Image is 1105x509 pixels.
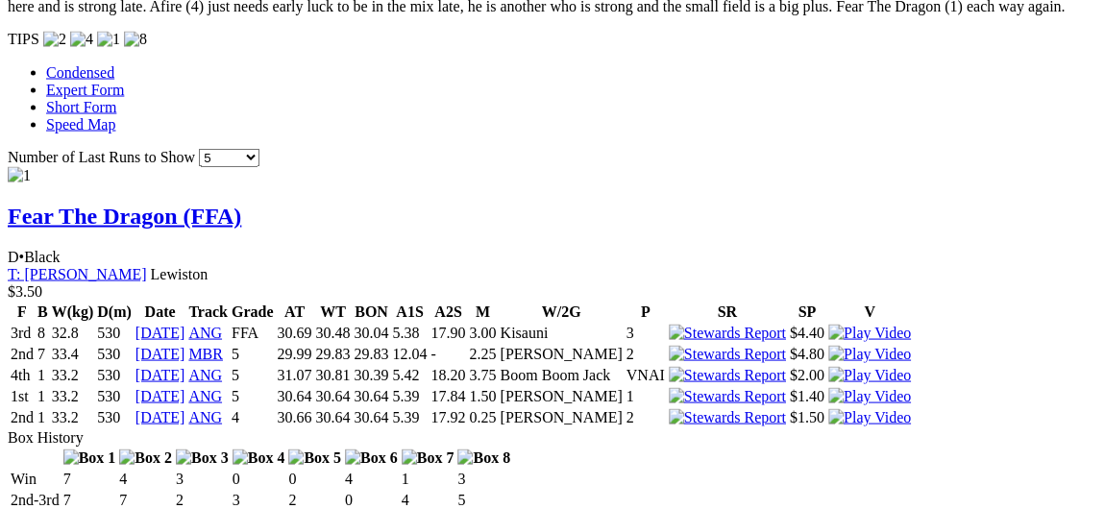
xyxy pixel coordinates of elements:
img: Play Video [828,387,911,404]
td: 7 [62,490,117,509]
img: Box 6 [345,448,398,466]
td: 2 [175,490,230,509]
td: [PERSON_NAME] [499,407,623,426]
td: 30.69 [276,323,312,342]
td: 2 [287,490,342,509]
td: 4 [118,469,173,488]
th: V [827,302,912,321]
span: D Black [8,248,61,264]
td: 29.83 [314,344,351,363]
td: 530 [96,323,133,342]
td: 31.07 [276,365,312,384]
img: 8 [124,31,147,48]
a: [DATE] [135,366,185,382]
td: 1 [37,407,49,426]
th: SR [668,302,787,321]
td: 33.2 [51,407,95,426]
a: Fear The Dragon (FFA) [8,203,241,228]
th: W/2G [499,302,623,321]
td: 3.00 [468,323,497,342]
td: 3 [175,469,230,488]
td: 7 [37,344,49,363]
td: 0.25 [468,407,497,426]
td: 530 [96,344,133,363]
td: $4.40 [789,323,825,342]
td: 3.75 [468,365,497,384]
td: 0 [232,469,286,488]
td: 30.39 [353,365,389,384]
span: TIPS [8,31,39,47]
td: 1 [401,469,455,488]
td: 17.90 [430,323,466,342]
a: [DATE] [135,387,185,403]
td: $1.50 [789,407,825,426]
th: D(m) [96,302,133,321]
td: 2nd [10,407,35,426]
td: 5.39 [391,407,428,426]
td: 7 [62,469,117,488]
td: 17.84 [430,386,466,405]
td: 0 [344,490,399,509]
td: $2.00 [789,365,825,384]
img: Box 3 [176,448,229,466]
img: Box 4 [233,448,285,466]
td: 5 [231,365,275,384]
a: [DATE] [135,345,185,361]
td: VNAI [626,365,666,384]
a: ANG [188,387,222,403]
td: 530 [96,407,133,426]
td: 29.83 [353,344,389,363]
th: B [37,302,49,321]
img: Box 1 [63,448,116,466]
img: Stewards Report [669,387,786,404]
a: Expert Form [46,81,124,97]
img: Stewards Report [669,324,786,341]
a: View replay [828,345,911,361]
td: 17.92 [430,407,466,426]
td: 29.99 [276,344,312,363]
th: BON [353,302,389,321]
td: 4 [231,407,275,426]
td: 30.81 [314,365,351,384]
td: 30.64 [353,407,389,426]
td: 3 [626,323,666,342]
a: [DATE] [135,408,185,424]
td: 5.39 [391,386,428,405]
td: 5.42 [391,365,428,384]
td: - [430,344,466,363]
img: Box 7 [402,448,454,466]
td: 30.64 [314,407,351,426]
td: 3 [232,490,286,509]
img: Box 2 [119,448,172,466]
td: 30.66 [276,407,312,426]
td: 0 [287,469,342,488]
a: Speed Map [46,115,115,132]
td: 2nd-3rd [10,490,61,509]
th: Grade [231,302,275,321]
th: M [468,302,497,321]
img: Play Video [828,324,911,341]
a: View replay [828,324,911,340]
td: 2 [626,407,666,426]
span: Lewiston [151,265,209,281]
td: 530 [96,386,133,405]
div: Box History [8,428,1097,446]
th: Track [187,302,229,321]
td: 33.4 [51,344,95,363]
td: 30.48 [314,323,351,342]
a: ANG [188,324,222,340]
td: 18.20 [430,365,466,384]
td: 30.64 [353,386,389,405]
a: View replay [828,366,911,382]
th: A2S [430,302,466,321]
img: Play Video [828,366,911,383]
td: 30.64 [314,386,351,405]
a: ANG [188,366,222,382]
img: Play Video [828,408,911,425]
td: $4.80 [789,344,825,363]
img: Stewards Report [669,408,786,425]
td: 530 [96,365,133,384]
td: [PERSON_NAME] [499,386,623,405]
th: Date [135,302,186,321]
td: 2nd [10,344,35,363]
